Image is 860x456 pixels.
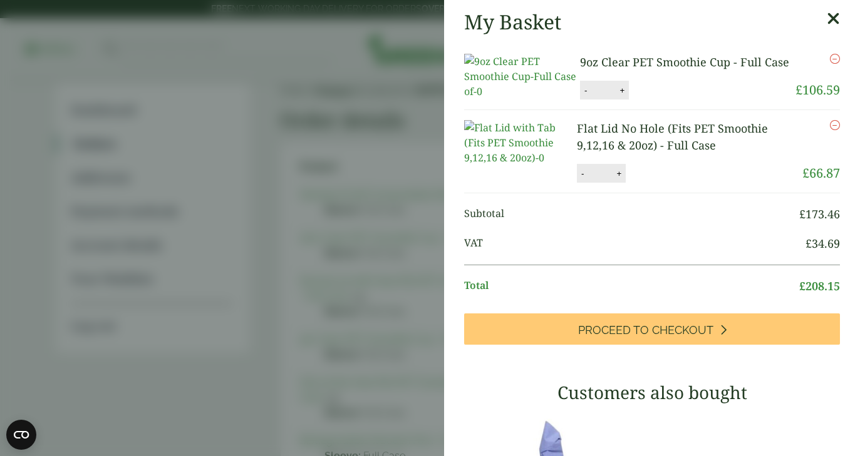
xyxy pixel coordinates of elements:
[464,313,840,345] a: Proceed to Checkout
[802,165,809,181] span: £
[830,120,840,130] a: Remove this item
[806,236,812,251] span: £
[613,168,625,179] button: +
[795,81,802,98] span: £
[464,235,806,252] span: VAT
[802,165,840,181] bdi: 66.87
[577,121,768,153] a: Flat Lid No Hole (Fits PET Smoothie 9,12,16 & 20oz) - Full Case
[795,81,840,98] bdi: 106.59
[464,120,577,165] img: Flat Lid with Tab (Fits PET Smoothie 9,12,16 & 20oz)-0
[806,236,840,251] bdi: 34.69
[464,278,799,295] span: Total
[799,278,806,293] span: £
[464,54,577,99] img: 9oz Clear PET Smoothie Cup-Full Case of-0
[578,323,713,337] span: Proceed to Checkout
[830,54,840,64] a: Remove this item
[6,420,36,450] button: Open CMP widget
[578,168,588,179] button: -
[464,10,561,34] h2: My Basket
[580,54,789,69] a: 9oz Clear PET Smoothie Cup - Full Case
[799,278,840,293] bdi: 208.15
[464,382,840,403] h3: Customers also bought
[799,206,806,221] span: £
[616,85,628,96] button: +
[464,206,799,223] span: Subtotal
[799,206,840,221] bdi: 173.46
[581,85,591,96] button: -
